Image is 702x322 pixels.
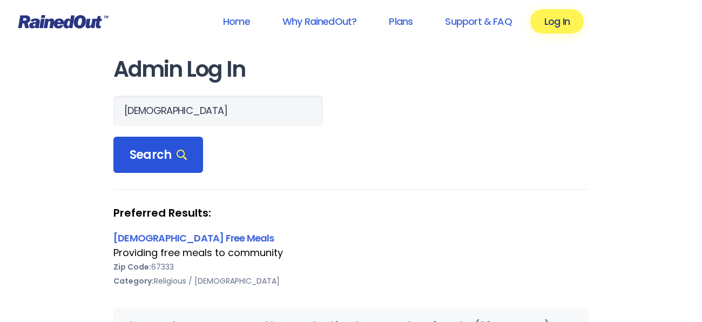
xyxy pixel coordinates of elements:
[113,206,589,220] strong: Preferred Results:
[209,9,264,33] a: Home
[113,57,589,82] h1: Admin Log In
[268,9,371,33] a: Why RainedOut?
[113,137,203,173] div: Search
[113,260,589,274] div: 67333
[375,9,427,33] a: Plans
[113,246,589,260] div: Providing free meals to community
[113,276,154,286] b: Category:
[113,261,151,272] b: Zip Code:
[113,274,589,288] div: Religious / [DEMOGRAPHIC_DATA]
[113,231,589,245] div: [DEMOGRAPHIC_DATA] Free Meals
[113,231,274,245] a: [DEMOGRAPHIC_DATA] Free Meals
[431,9,525,33] a: Support & FAQ
[113,96,323,126] input: Search Orgs…
[530,9,584,33] a: Log In
[130,147,187,163] span: Search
